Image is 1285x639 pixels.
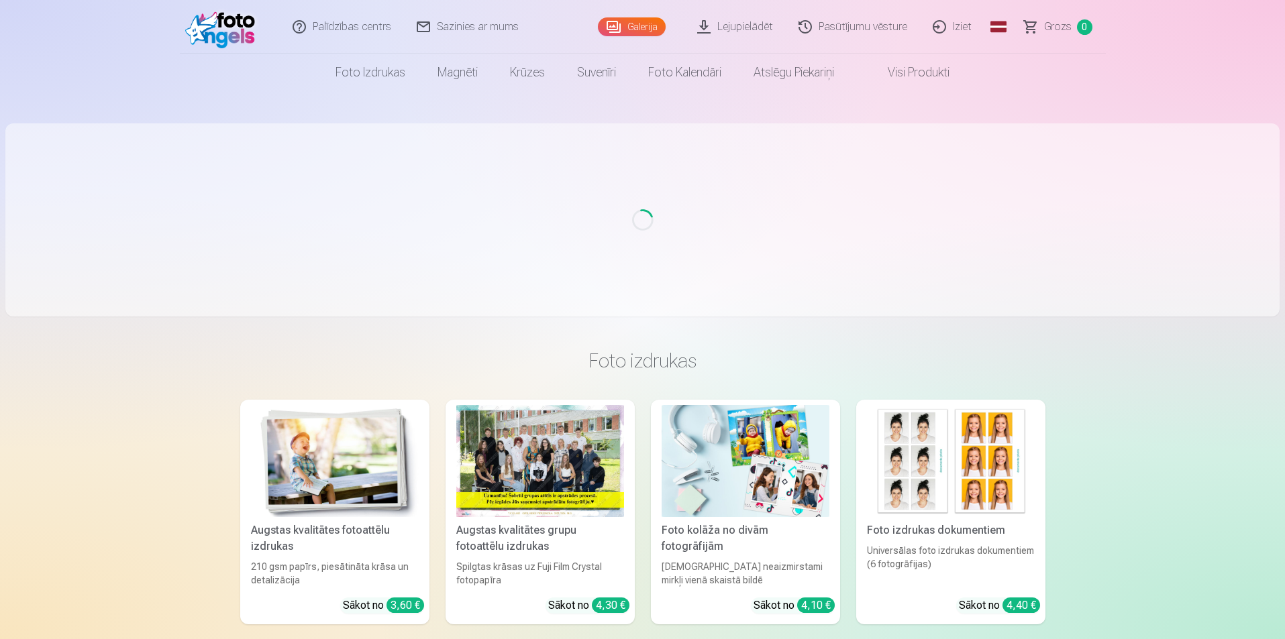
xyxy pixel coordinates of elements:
img: /fa1 [185,5,262,48]
div: Sākot no [754,597,835,614]
div: 4,40 € [1003,597,1040,613]
div: Foto izdrukas dokumentiem [862,522,1040,538]
div: 3,60 € [387,597,424,613]
div: Spilgtas krāsas uz Fuji Film Crystal fotopapīra [451,560,629,587]
div: Sākot no [343,597,424,614]
a: Foto kalendāri [632,54,737,91]
a: Foto izdrukas [319,54,421,91]
a: Magnēti [421,54,494,91]
img: Foto izdrukas dokumentiem [867,405,1035,517]
div: Foto kolāža no divām fotogrāfijām [656,522,835,555]
a: Augstas kvalitātes grupu fotoattēlu izdrukasSpilgtas krāsas uz Fuji Film Crystal fotopapīraSākot ... [446,400,635,624]
div: 4,30 € [592,597,629,613]
img: Foto kolāža no divām fotogrāfijām [662,405,829,517]
div: Augstas kvalitātes fotoattēlu izdrukas [246,522,424,555]
a: Suvenīri [561,54,632,91]
a: Foto izdrukas dokumentiemFoto izdrukas dokumentiemUniversālas foto izdrukas dokumentiem (6 fotogr... [856,400,1045,624]
h3: Foto izdrukas [251,349,1035,373]
a: Galerija [598,17,666,36]
div: 4,10 € [797,597,835,613]
div: Sākot no [548,597,629,614]
div: Sākot no [959,597,1040,614]
a: Visi produkti [850,54,966,91]
div: Augstas kvalitātes grupu fotoattēlu izdrukas [451,522,629,555]
a: Foto kolāža no divām fotogrāfijāmFoto kolāža no divām fotogrāfijām[DEMOGRAPHIC_DATA] neaizmirstam... [651,400,840,624]
a: Augstas kvalitātes fotoattēlu izdrukasAugstas kvalitātes fotoattēlu izdrukas210 gsm papīrs, piesā... [240,400,429,624]
a: Atslēgu piekariņi [737,54,850,91]
span: 0 [1077,19,1092,35]
img: Augstas kvalitātes fotoattēlu izdrukas [251,405,419,517]
div: Universālas foto izdrukas dokumentiem (6 fotogrāfijas) [862,544,1040,587]
div: 210 gsm papīrs, piesātināta krāsa un detalizācija [246,560,424,587]
span: Grozs [1044,19,1072,35]
a: Krūzes [494,54,561,91]
div: [DEMOGRAPHIC_DATA] neaizmirstami mirkļi vienā skaistā bildē [656,560,835,587]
